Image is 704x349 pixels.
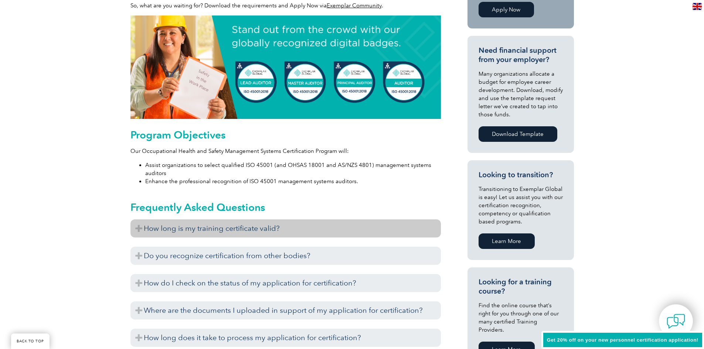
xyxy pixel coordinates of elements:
[479,170,563,179] h3: Looking to transition?
[145,161,441,177] li: Assist organizations to select qualified ISO 45001 (and OHSAS 18001 and AS/NZS 4801) management s...
[693,3,702,10] img: en
[130,274,441,292] h3: How do I check on the status of my application for certification?
[547,337,698,343] span: Get 20% off on your new personnel certification application!
[130,147,441,155] p: Our Occupational Health and Safety Management Systems Certification Program will:
[11,333,50,349] a: BACK TO TOP
[327,2,382,9] a: Exemplar Community
[130,219,441,237] h3: How long is my training certificate valid?
[479,70,563,119] p: Many organizations allocate a budget for employee career development. Download, modify and use th...
[479,2,534,17] a: Apply Now
[145,177,441,185] li: Enhance the professional recognition of ISO 45001 management systems auditors.
[130,247,441,265] h3: Do you recognize certification from other bodies?
[479,126,557,142] a: Download Template
[479,301,563,334] p: Find the online course that’s right for you through one of our many certified Training Providers.
[130,1,441,10] p: So, what are you waiting for? Download the requirements and Apply Now via .
[479,233,535,249] a: Learn More
[130,16,441,119] img: digital badge
[130,129,441,141] h2: Program Objectives
[479,185,563,226] p: Transitioning to Exemplar Global is easy! Let us assist you with our certification recognition, c...
[667,312,685,331] img: contact-chat.png
[130,301,441,319] h3: Where are the documents I uploaded in support of my application for certification?
[479,46,563,64] h3: Need financial support from your employer?
[130,329,441,347] h3: How long does it take to process my application for certification?
[130,201,441,213] h2: Frequently Asked Questions
[479,277,563,296] h3: Looking for a training course?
